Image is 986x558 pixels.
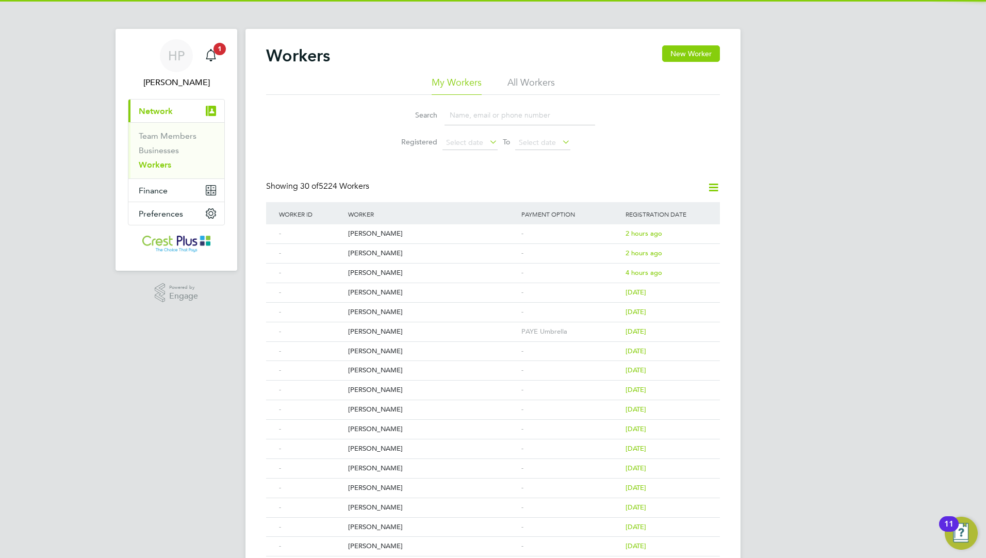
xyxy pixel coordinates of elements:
[346,498,519,517] div: [PERSON_NAME]
[300,181,319,191] span: 30 of
[276,303,346,322] div: -
[276,420,346,439] div: -
[276,202,346,226] div: Worker ID
[276,342,346,361] div: -
[391,137,437,146] label: Registered
[346,202,519,226] div: Worker
[276,517,710,526] a: -[PERSON_NAME]-[DATE]
[626,366,646,374] span: [DATE]
[626,444,646,453] span: [DATE]
[519,361,623,380] div: -
[139,145,179,155] a: Businesses
[128,202,224,225] button: Preferences
[519,283,623,302] div: -
[346,381,519,400] div: [PERSON_NAME]
[276,283,346,302] div: -
[519,322,623,341] div: PAYE Umbrella
[626,307,646,316] span: [DATE]
[276,322,346,341] div: -
[128,100,224,122] button: Network
[626,327,646,336] span: [DATE]
[276,381,346,400] div: -
[445,105,595,125] input: Name, email or phone number
[626,249,662,257] span: 2 hours ago
[626,483,646,492] span: [DATE]
[276,360,710,369] a: -[PERSON_NAME]-[DATE]
[128,76,225,89] span: Holly Price
[346,224,519,243] div: [PERSON_NAME]
[391,110,437,120] label: Search
[519,459,623,478] div: -
[139,106,173,116] span: Network
[276,302,710,311] a: -[PERSON_NAME]-[DATE]
[155,283,199,303] a: Powered byEngage
[626,424,646,433] span: [DATE]
[266,181,371,192] div: Showing
[944,524,954,537] div: 11
[276,537,346,556] div: -
[626,503,646,512] span: [DATE]
[169,283,198,292] span: Powered by
[945,517,978,550] button: Open Resource Center, 11 new notifications
[346,537,519,556] div: [PERSON_NAME]
[346,361,519,380] div: [PERSON_NAME]
[201,39,221,72] a: 1
[519,420,623,439] div: -
[139,160,171,170] a: Workers
[519,244,623,263] div: -
[662,45,720,62] button: New Worker
[213,43,226,55] span: 1
[276,459,346,478] div: -
[626,288,646,297] span: [DATE]
[128,39,225,89] a: HP[PERSON_NAME]
[626,522,646,531] span: [DATE]
[519,381,623,400] div: -
[446,138,483,147] span: Select date
[276,263,710,272] a: -[PERSON_NAME]-4 hours ago
[116,29,237,271] nav: Main navigation
[276,264,346,283] div: -
[519,400,623,419] div: -
[346,264,519,283] div: [PERSON_NAME]
[266,45,330,66] h2: Workers
[626,405,646,414] span: [DATE]
[128,236,225,252] a: Go to home page
[346,283,519,302] div: [PERSON_NAME]
[346,439,519,458] div: [PERSON_NAME]
[626,385,646,394] span: [DATE]
[519,303,623,322] div: -
[519,498,623,517] div: -
[276,518,346,537] div: -
[519,479,623,498] div: -
[276,380,710,389] a: -[PERSON_NAME]-[DATE]
[128,122,224,178] div: Network
[276,498,346,517] div: -
[169,292,198,301] span: Engage
[276,498,710,506] a: -[PERSON_NAME]-[DATE]
[346,400,519,419] div: [PERSON_NAME]
[276,283,710,291] a: -[PERSON_NAME]-[DATE]
[276,478,710,487] a: -[PERSON_NAME]-[DATE]
[432,76,482,95] li: My Workers
[276,224,710,233] a: -[PERSON_NAME]-2 hours ago
[276,536,710,545] a: -[PERSON_NAME]-[DATE]
[626,347,646,355] span: [DATE]
[500,135,513,149] span: To
[276,341,710,350] a: -[PERSON_NAME]-[DATE]
[276,458,710,467] a: -[PERSON_NAME]-[DATE]
[128,179,224,202] button: Finance
[346,244,519,263] div: [PERSON_NAME]
[276,400,710,408] a: -[PERSON_NAME]-[DATE]
[626,268,662,277] span: 4 hours ago
[346,342,519,361] div: [PERSON_NAME]
[519,224,623,243] div: -
[519,518,623,537] div: -
[346,459,519,478] div: [PERSON_NAME]
[139,186,168,195] span: Finance
[276,224,346,243] div: -
[168,49,185,62] span: HP
[276,439,710,448] a: -[PERSON_NAME]-[DATE]
[346,518,519,537] div: [PERSON_NAME]
[300,181,369,191] span: 5224 Workers
[276,400,346,419] div: -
